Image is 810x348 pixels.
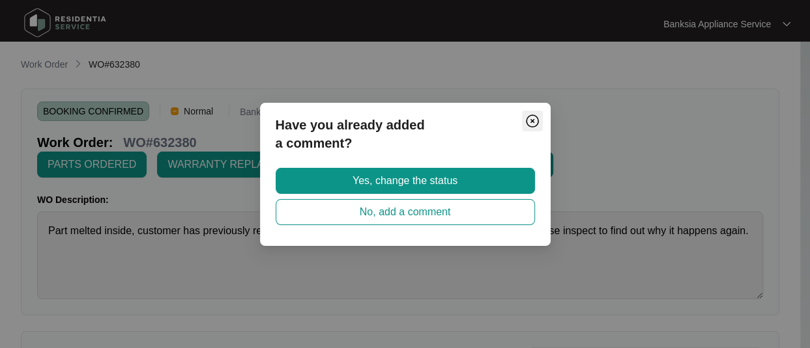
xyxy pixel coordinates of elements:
[276,168,535,194] button: Yes, change the status
[276,199,535,225] button: No, add a comment
[522,111,543,131] button: Close
[276,116,535,134] p: Have you already added
[353,173,457,189] span: Yes, change the status
[360,204,451,220] span: No, add a comment
[525,113,540,129] img: closeCircle
[276,134,535,152] p: a comment?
